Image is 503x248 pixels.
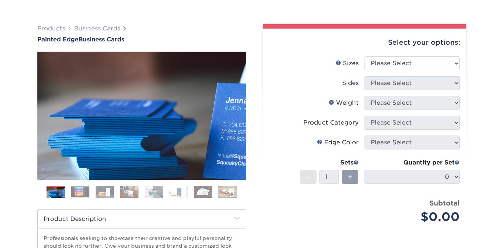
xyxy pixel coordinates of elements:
img: Painted Edge 01 [37,11,246,220]
img: Business Cards 04 [120,185,138,198]
h1: Business Cards [37,36,246,43]
img: Business Cards 08 [218,185,237,198]
span: + [348,171,352,182]
div: Select your options: [269,29,460,56]
img: Business Cards 07 [194,185,212,198]
a: Products [37,25,65,32]
img: Business Cards 02 [71,186,89,197]
div: Sets [300,158,359,167]
div: Weight [329,99,359,107]
span: Painted Edge [37,36,78,43]
span: - [307,171,310,182]
strong: Subtotal [429,199,460,207]
img: Business Cards 06 [169,185,188,198]
img: Business Cards 05 [145,185,163,198]
div: Edge Color [317,138,359,147]
img: Business Cards 03 [96,185,114,198]
div: Sizes [336,59,359,68]
img: Business Cards 01 [47,183,65,201]
div: Quantity per Set [365,158,460,167]
h2: Product Description [38,210,246,228]
a: Business Cards [74,25,120,32]
div: Product Category [303,118,359,127]
div: Sides [342,79,359,88]
div: $0.00 [370,208,460,226]
a: Painted EdgeBusiness Cards [37,36,246,43]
